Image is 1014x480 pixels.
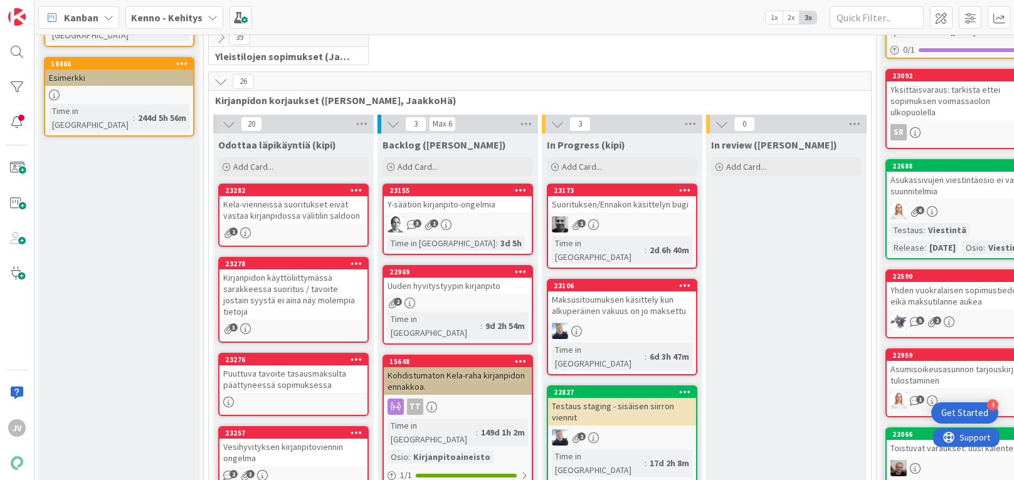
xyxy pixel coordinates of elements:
[133,111,135,125] span: :
[394,298,402,306] span: 2
[548,280,696,291] div: 23106
[389,357,532,366] div: 15648
[389,186,532,195] div: 23155
[388,236,495,250] div: Time in [GEOGRAPHIC_DATA]
[548,387,696,425] div: 22827Testaus staging - sisäisen siirron viennit
[783,11,800,24] span: 2x
[219,258,367,320] div: 23278Kirjanpidon käyttöliittymässä sarakkeessa suoritus / tavoite jostain syystä ei aina näy mole...
[766,11,783,24] span: 1x
[219,269,367,320] div: Kirjanpidon käyttöliittymässä sarakkeessa suoritus / tavoite jostain syystä ei aina näy molempia ...
[916,316,924,325] span: 5
[384,356,532,367] div: 15648
[931,402,998,424] div: Open Get Started checklist, remaining modules: 4
[890,392,907,409] img: SL
[219,354,367,365] div: 23276
[548,185,696,212] div: 23173Suorituksen/Ennakon käsittelyn bugi
[478,425,528,439] div: 149d 1h 2m
[229,30,250,45] span: 39
[8,454,26,472] img: avatar
[890,460,907,476] img: JH
[554,388,696,397] div: 22827
[645,456,647,470] span: :
[413,219,421,227] span: 3
[219,196,367,224] div: Kela-vienneissä suoritukset eivät vastaa kirjanpidossa välitilin saldoon
[430,219,438,227] span: 1
[547,184,697,269] a: 23173Suorituksen/Ennakon käsittelyn bugiJHTime in [GEOGRAPHIC_DATA]:2d 6h 40m
[383,265,533,345] a: 22969Uuden hyvitystyypin kirjanpitoTime in [GEOGRAPHIC_DATA]:9d 2h 54m
[233,74,254,89] span: 26
[476,425,478,439] span: :
[64,10,98,25] span: Kanban
[548,429,696,446] div: JJ
[388,419,476,446] div: Time in [GEOGRAPHIC_DATA]
[131,11,203,24] b: Kenno - Kehitys
[480,319,482,333] span: :
[384,185,532,196] div: 23155
[645,350,647,363] span: :
[548,387,696,398] div: 22827
[230,227,238,236] span: 1
[497,236,525,250] div: 3d 5h
[388,450,408,464] div: Osio
[552,343,645,370] div: Time in [GEOGRAPHIC_DATA]
[983,241,985,254] span: :
[45,58,193,70] div: 18466
[219,185,367,224] div: 23282Kela-vienneissä suoritukset eivät vastaa kirjanpidossa välitilin saldoon
[734,117,755,132] span: 0
[388,312,480,340] div: Time in [GEOGRAPHIC_DATA]
[45,58,193,86] div: 18466Esimerkki
[49,104,133,132] div: Time in [GEOGRAPHIC_DATA]
[941,407,988,419] div: Get Started
[963,241,983,254] div: Osio
[241,117,262,132] span: 20
[246,470,255,478] span: 3
[384,356,532,395] div: 15648Kohdistumaton Kela-raha kirjanpidon ennakkoa.
[552,449,645,477] div: Time in [GEOGRAPHIC_DATA]
[916,206,924,214] span: 6
[552,429,568,446] img: JJ
[554,281,696,290] div: 23106
[384,399,532,415] div: TT
[647,243,692,257] div: 2d 6h 40m
[383,138,506,151] span: Backlog (kipi)
[890,313,907,330] img: LM
[552,236,645,264] div: Time in [GEOGRAPHIC_DATA]
[218,257,369,343] a: 23278Kirjanpidon käyttöliittymässä sarakkeessa suoritus / tavoite jostain syystä ei aina näy mole...
[410,450,494,464] div: Kirjanpitoaineisto
[219,185,367,196] div: 23282
[219,365,367,393] div: Puuttuva tavoite tasausmaksulta päättyneessä sopimuksessa
[384,216,532,232] div: PH
[218,184,369,247] a: 23282Kela-vienneissä suoritukset eivät vastaa kirjanpidossa välitilin saldoon
[890,124,907,140] div: SR
[726,161,766,172] span: Add Card...
[647,456,692,470] div: 17d 2h 8m
[135,111,189,125] div: 244d 5h 56m
[569,117,591,132] span: 3
[225,429,367,437] div: 23257
[890,241,924,254] div: Release
[482,319,528,333] div: 9d 2h 54m
[219,439,367,466] div: Vesihyvityksen kirjanpitoviennin ongelma
[495,236,497,250] span: :
[384,367,532,395] div: Kohdistumaton Kela-raha kirjanpidon ennakkoa.
[384,278,532,294] div: Uuden hyvitystyypin kirjanpito
[51,60,193,68] div: 18466
[388,216,404,232] img: PH
[225,355,367,364] div: 23276
[384,266,532,294] div: 22969Uuden hyvitystyypin kirjanpito
[405,117,426,132] span: 3
[554,186,696,195] div: 23173
[548,323,696,339] div: JJ
[890,223,923,237] div: Testaus
[384,266,532,278] div: 22969
[548,185,696,196] div: 23173
[233,161,273,172] span: Add Card...
[548,291,696,319] div: Maksusitoumuksen käsittely kun alkuperäinen vakuus on jo maksettu
[433,121,452,127] div: Max 6
[830,6,924,29] input: Quick Filter...
[552,323,568,339] img: JJ
[225,259,367,268] div: 23278
[647,350,692,363] div: 6d 3h 47m
[8,8,26,26] img: Visit kanbanzone.com
[923,223,925,237] span: :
